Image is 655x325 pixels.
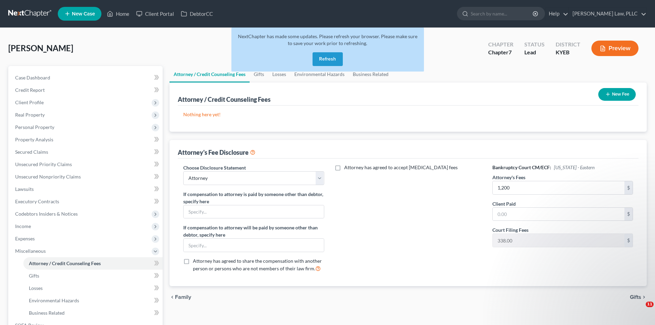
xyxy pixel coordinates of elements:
label: Client Paid [492,200,516,207]
span: Environmental Hazards [29,297,79,303]
span: Case Dashboard [15,75,50,80]
button: New Fee [598,88,636,101]
a: Environmental Hazards [23,294,163,307]
span: Lawsuits [15,186,34,192]
a: Help [545,8,568,20]
p: Nothing here yet! [183,111,633,118]
span: 7 [509,49,512,55]
span: Secured Claims [15,149,48,155]
button: Gifts chevron_right [630,294,647,300]
span: Attorney has agreed to accept [MEDICAL_DATA] fees [344,164,458,170]
input: 0.00 [493,208,624,221]
button: Refresh [313,52,343,66]
a: Lawsuits [10,183,163,195]
div: Attorney / Credit Counseling Fees [178,95,271,104]
div: Lead [524,48,545,56]
button: Preview [591,41,638,56]
div: Status [524,41,545,48]
a: Gifts [23,270,163,282]
span: Client Profile [15,99,44,105]
h6: Bankruptcy Court CM/ECF: [492,164,633,171]
a: [PERSON_NAME] Law, PLLC [569,8,646,20]
span: Gifts [630,294,641,300]
label: Attorney's Fees [492,174,525,181]
a: Attorney / Credit Counseling Fees [23,257,163,270]
i: chevron_right [641,294,647,300]
div: Attorney's Fee Disclosure [178,148,255,156]
a: Case Dashboard [10,72,163,84]
label: If compensation to attorney is paid by someone other than debtor, specify here [183,191,324,205]
span: Gifts [29,273,39,279]
span: Unsecured Nonpriority Claims [15,174,81,180]
i: chevron_left [170,294,175,300]
span: 11 [646,302,654,307]
a: Credit Report [10,84,163,96]
a: Unsecured Priority Claims [10,158,163,171]
span: Property Analysis [15,137,53,142]
a: Unsecured Nonpriority Claims [10,171,163,183]
span: Attorney has agreed to share the compensation with another person or persons who are not members ... [193,258,322,271]
button: chevron_left Family [170,294,191,300]
div: Chapter [488,48,513,56]
input: Specify... [184,239,324,252]
input: 0.00 [493,181,624,194]
span: Income [15,223,31,229]
div: District [556,41,580,48]
span: Real Property [15,112,45,118]
span: Miscellaneous [15,248,46,254]
input: Specify... [184,205,324,218]
span: Personal Property [15,124,54,130]
span: Unsecured Priority Claims [15,161,72,167]
span: NextChapter has made some updates. Please refresh your browser. Please make sure to save your wor... [238,33,417,46]
a: Losses [23,282,163,294]
span: Attorney / Credit Counseling Fees [29,260,101,266]
span: Credit Report [15,87,45,93]
a: Business Related [23,307,163,319]
span: Expenses [15,236,35,241]
input: 0.00 [493,234,624,247]
span: Family [175,294,191,300]
a: Property Analysis [10,133,163,146]
div: Chapter [488,41,513,48]
a: Home [103,8,133,20]
label: Court Filing Fees [492,226,528,234]
a: Secured Claims [10,146,163,158]
span: Codebtors Insiders & Notices [15,211,78,217]
span: [US_STATE] - Eastern [554,164,594,170]
label: If compensation to attorney will be paid by someone other than debtor, specify here [183,224,324,238]
a: Attorney / Credit Counseling Fees [170,66,250,83]
label: Choose Disclosure Statement [183,164,246,171]
div: KYEB [556,48,580,56]
a: Client Portal [133,8,177,20]
span: [PERSON_NAME] [8,43,73,53]
span: Losses [29,285,43,291]
a: Executory Contracts [10,195,163,208]
span: New Case [72,11,95,17]
input: Search by name... [471,7,534,20]
div: $ [624,208,633,221]
div: $ [624,234,633,247]
span: Executory Contracts [15,198,59,204]
span: Business Related [29,310,65,316]
div: $ [624,181,633,194]
a: DebtorCC [177,8,216,20]
iframe: Intercom live chat [632,302,648,318]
